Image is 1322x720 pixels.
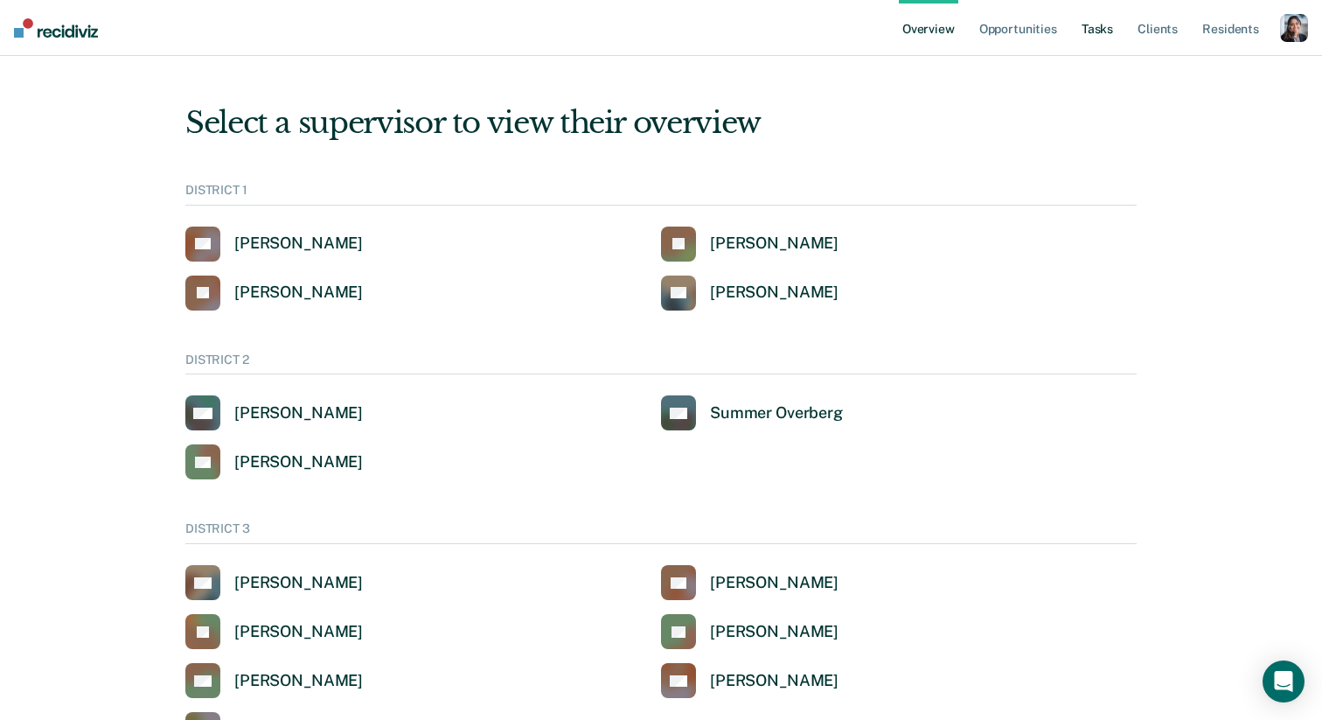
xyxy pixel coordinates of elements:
[661,565,838,600] a: [PERSON_NAME]
[710,234,838,254] div: [PERSON_NAME]
[185,183,1137,206] div: DISTRICT 1
[185,444,363,479] a: [PERSON_NAME]
[661,614,838,649] a: [PERSON_NAME]
[661,227,838,262] a: [PERSON_NAME]
[185,276,363,311] a: [PERSON_NAME]
[185,614,363,649] a: [PERSON_NAME]
[710,283,838,303] div: [PERSON_NAME]
[661,395,843,430] a: Summer Overberg
[710,573,838,593] div: [PERSON_NAME]
[185,395,363,430] a: [PERSON_NAME]
[1263,661,1305,703] div: Open Intercom Messenger
[661,663,838,698] a: [PERSON_NAME]
[234,283,363,303] div: [PERSON_NAME]
[185,521,1137,544] div: DISTRICT 3
[710,403,843,423] div: Summer Overberg
[185,565,363,600] a: [PERSON_NAME]
[185,227,363,262] a: [PERSON_NAME]
[234,622,363,642] div: [PERSON_NAME]
[661,276,838,311] a: [PERSON_NAME]
[234,573,363,593] div: [PERSON_NAME]
[710,671,838,691] div: [PERSON_NAME]
[234,671,363,691] div: [PERSON_NAME]
[185,105,1137,141] div: Select a supervisor to view their overview
[234,234,363,254] div: [PERSON_NAME]
[710,622,838,642] div: [PERSON_NAME]
[185,353,1137,375] div: DISTRICT 2
[234,452,363,472] div: [PERSON_NAME]
[185,663,363,698] a: [PERSON_NAME]
[14,18,98,38] img: Recidiviz
[234,403,363,423] div: [PERSON_NAME]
